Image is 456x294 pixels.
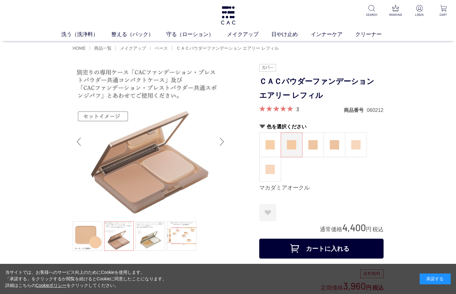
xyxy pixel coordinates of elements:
[259,64,276,71] img: カバー
[420,273,451,284] div: 承諾する
[324,132,345,157] dl: アーモンドオークル
[344,107,367,113] dt: 商品番号
[412,12,427,17] p: LOGIN
[175,46,279,51] a: ＣＡＣパウダーファンデーション エアリー レフィル
[364,12,379,17] p: SEARCH
[120,46,146,51] span: メイクアップ
[93,46,112,51] a: 商品一覧
[73,64,228,219] img: ＣＡＣパウダーファンデーション エアリー レフィル マカダミアオークル
[355,31,394,39] a: クリーナー
[436,12,451,17] p: CART
[345,132,367,157] dl: ピーチアイボリー
[61,31,111,39] a: 洗う（洗浄料）
[260,133,281,157] a: ココナッツオークル
[73,46,86,51] a: HOME
[388,5,403,17] a: RANKING
[259,239,384,259] button: カートに入れる
[259,75,384,103] h1: ＣＡＣパウダーファンデーション エアリー レフィル
[367,107,383,113] dd: 060212
[311,31,355,39] a: インナーケア
[412,5,427,17] a: LOGIN
[73,129,85,154] div: Previous slide
[364,5,379,17] a: SEARCH
[366,226,371,232] span: 円
[119,46,146,51] a: メイクアップ
[265,140,275,149] img: ココナッツオークル
[296,106,299,113] a: 3
[271,31,311,39] a: 日やけ止め
[351,140,361,149] img: ピーチアイボリー
[259,123,384,130] h2: 色を選択ください
[259,132,281,157] dl: ココナッツオークル
[171,45,280,51] li: 〉
[36,283,67,288] a: Cookieポリシー
[265,165,275,174] img: ピーチベージュ
[220,6,236,25] img: logo
[330,140,339,149] img: アーモンドオークル
[155,46,168,51] span: ベース
[176,46,279,51] span: ＣＡＣパウダーファンデーション エアリー レフィル
[154,46,168,51] a: ベース
[166,31,227,39] a: 守る（ローション）
[281,132,302,157] dl: マカダミアオークル
[302,132,324,157] dl: ヘーゼルオークル
[149,45,169,51] li: 〉
[302,133,324,157] a: ヘーゼルオークル
[111,31,166,39] a: 整える（パック）
[372,226,384,232] span: 税込
[308,140,318,149] img: ヘーゼルオークル
[260,157,281,181] a: ピーチベージュ
[436,5,451,17] a: CART
[227,31,271,39] a: メイクアップ
[259,157,281,182] dl: ピーチベージュ
[114,45,148,51] li: 〉
[216,129,228,154] div: Next slide
[94,46,112,51] span: 商品一覧
[388,12,403,17] p: RANKING
[320,226,342,232] span: 通常価格
[342,222,366,233] span: 4,400
[259,204,276,221] a: お気に入りに登録する
[259,184,384,192] div: マカダミアオークル
[89,45,113,51] li: 〉
[345,133,366,157] a: ピーチアイボリー
[5,269,167,289] div: 当サイトでは、お客様へのサービス向上のためにCookieを使用します。 「承諾する」をクリックするか閲覧を続けるとCookieに同意したことになります。 詳細はこちらの をクリックしてください。
[287,140,296,149] img: マカダミアオークル
[324,133,345,157] a: アーモンドオークル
